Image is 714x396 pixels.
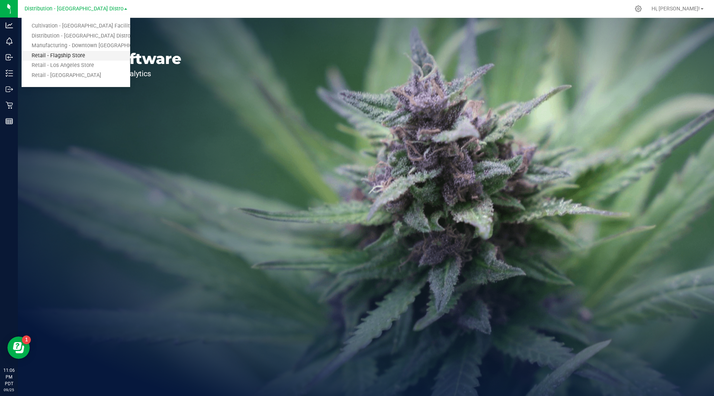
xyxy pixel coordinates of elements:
inline-svg: Inbound [6,54,13,61]
iframe: Resource center unread badge [22,335,31,344]
inline-svg: Outbound [6,86,13,93]
inline-svg: Inventory [6,70,13,77]
a: Cultivation - [GEOGRAPHIC_DATA] Facility [22,21,130,31]
div: Manage settings [634,5,643,12]
inline-svg: Analytics [6,22,13,29]
p: 09/25 [3,387,15,393]
iframe: Resource center [7,337,30,359]
inline-svg: Retail [6,102,13,109]
p: 11:06 PM PDT [3,367,15,387]
a: Retail - [GEOGRAPHIC_DATA] [22,71,130,81]
a: Retail - Flagship Store [22,51,130,61]
inline-svg: Monitoring [6,38,13,45]
span: Distribution - [GEOGRAPHIC_DATA] Distro [25,6,123,12]
a: Retail - Los Angeles Store [22,61,130,71]
a: Distribution - [GEOGRAPHIC_DATA] Distro [22,31,130,41]
span: Hi, [PERSON_NAME]! [652,6,700,12]
inline-svg: Reports [6,117,13,125]
a: Manufacturing - Downtown [GEOGRAPHIC_DATA] [22,41,130,51]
